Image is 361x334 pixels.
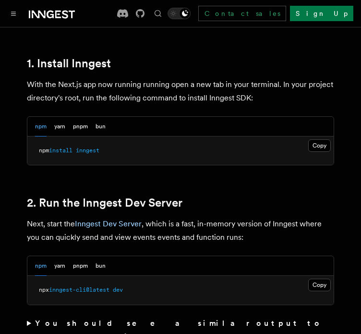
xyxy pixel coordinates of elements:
[290,6,353,21] a: Sign Up
[27,57,111,70] a: 1. Install Inngest
[27,196,182,210] a: 2. Run the Inngest Dev Server
[308,139,331,152] button: Copy
[75,219,142,228] a: Inngest Dev Server
[39,286,49,293] span: npx
[73,117,88,136] button: pnpm
[27,78,334,105] p: With the Next.js app now running running open a new tab in your terminal. In your project directo...
[39,147,49,154] span: npm
[54,256,65,276] button: yarn
[96,256,106,276] button: bun
[152,8,164,19] button: Find something...
[8,8,19,19] button: Toggle navigation
[35,256,47,276] button: npm
[35,117,47,136] button: npm
[49,286,109,293] span: inngest-cli@latest
[27,217,334,244] p: Next, start the , which is a fast, in-memory version of Inngest where you can quickly send and vi...
[49,147,72,154] span: install
[96,117,106,136] button: bun
[73,256,88,276] button: pnpm
[76,147,99,154] span: inngest
[308,279,331,291] button: Copy
[198,6,286,21] a: Contact sales
[54,117,65,136] button: yarn
[168,8,191,19] button: Toggle dark mode
[113,286,123,293] span: dev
